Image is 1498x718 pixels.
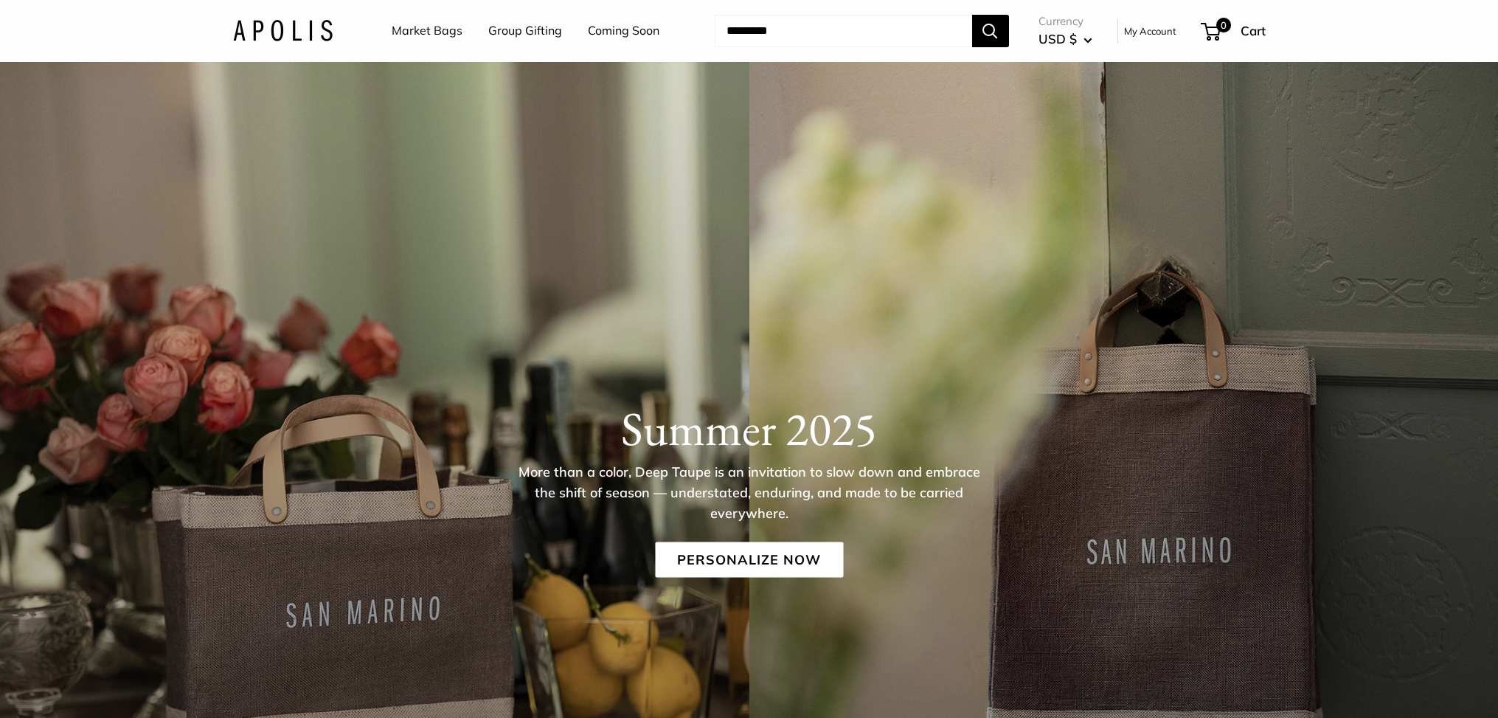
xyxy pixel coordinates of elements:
h1: Summer 2025 [233,400,1266,456]
span: USD $ [1038,31,1077,46]
a: Market Bags [392,20,462,42]
input: Search... [715,15,972,47]
a: Group Gifting [488,20,562,42]
a: My Account [1124,22,1176,40]
a: Coming Soon [588,20,659,42]
button: USD $ [1038,27,1092,51]
a: Personalize Now [655,542,843,577]
a: 0 Cart [1202,19,1266,43]
span: Cart [1241,23,1266,38]
p: More than a color, Deep Taupe is an invitation to slow down and embrace the shift of season — und... [510,461,989,523]
span: 0 [1216,18,1230,32]
img: Apolis [233,20,333,41]
button: Search [972,15,1009,47]
span: Currency [1038,11,1092,32]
